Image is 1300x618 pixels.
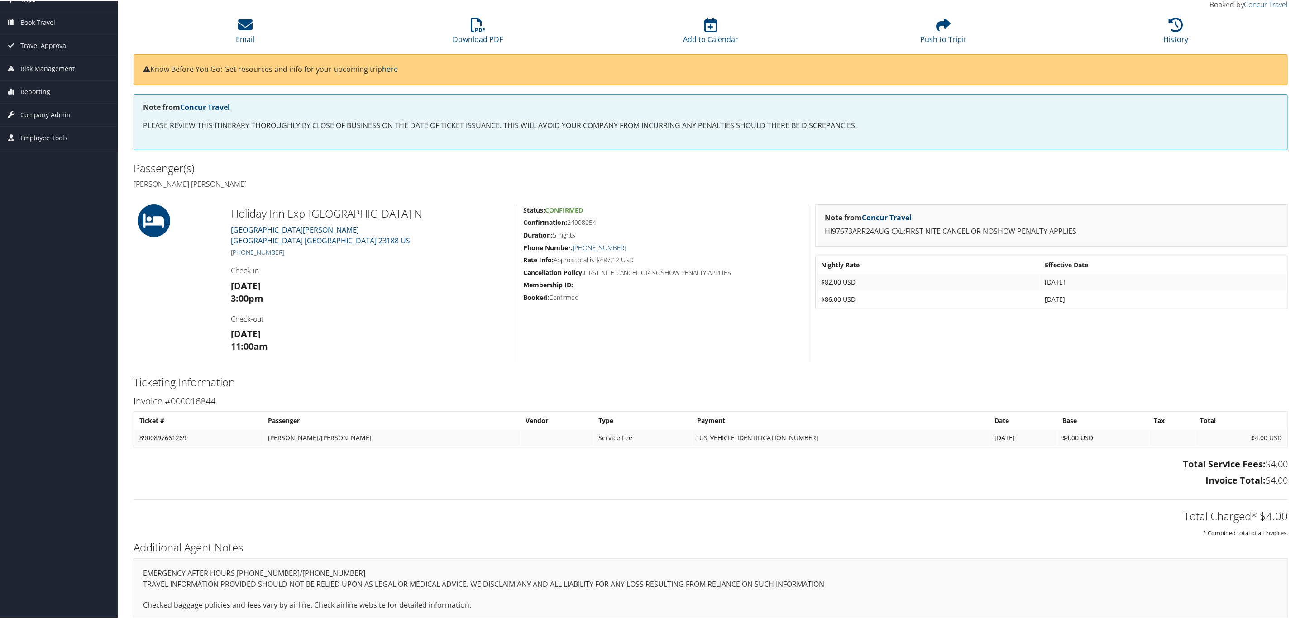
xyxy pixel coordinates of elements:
[990,429,1057,445] td: [DATE]
[693,429,989,445] td: [US_VEHICLE_IDENTIFICATION_NUMBER]
[143,63,1278,75] p: Know Before You Go: Get resources and info for your upcoming trip
[573,242,626,251] a: [PHONE_NUMBER]
[143,101,230,111] strong: Note from
[523,267,801,276] h5: FIRST NITE CANCEL OR NOSHOW PENALTY APPLIES
[134,160,704,175] h2: Passenger(s)
[920,22,966,43] a: Push to Tripit
[134,374,1288,389] h2: Ticketing Information
[523,230,801,239] h5: 5 nights
[231,339,268,352] strong: 11:00am
[231,313,509,323] h4: Check-out
[523,242,573,251] strong: Phone Number:
[817,273,1039,290] td: $82.00 USD
[231,279,261,291] strong: [DATE]
[135,412,263,428] th: Ticket #
[263,429,520,445] td: [PERSON_NAME]/[PERSON_NAME]
[523,230,553,238] strong: Duration:
[523,217,801,226] h5: 24908954
[20,33,68,56] span: Travel Approval
[231,327,261,339] strong: [DATE]
[20,126,67,148] span: Employee Tools
[693,412,989,428] th: Payment
[990,412,1057,428] th: Date
[134,178,704,188] h4: [PERSON_NAME] [PERSON_NAME]
[231,291,263,304] strong: 3:00pm
[825,212,912,222] strong: Note from
[523,267,584,276] strong: Cancellation Policy:
[545,205,583,214] span: Confirmed
[134,539,1288,554] h2: Additional Agent Notes
[20,80,50,102] span: Reporting
[134,457,1288,470] h3: $4.00
[523,255,554,263] strong: Rate Info:
[1040,290,1286,307] td: [DATE]
[817,256,1039,272] th: Nightly Rate
[594,429,692,445] td: Service Fee
[143,599,1278,610] p: Checked baggage policies and fees vary by airline. Check airline website for detailed information.
[1164,22,1189,43] a: History
[382,63,398,73] a: here
[1150,412,1195,428] th: Tax
[231,247,284,256] a: [PHONE_NUMBER]
[143,119,1278,131] p: PLEASE REVIEW THIS ITINERARY THOROUGHLY BY CLOSE OF BUSINESS ON THE DATE OF TICKET ISSUANCE. THIS...
[1058,429,1148,445] td: $4.00 USD
[1203,528,1288,536] small: * Combined total of all invoices.
[1205,473,1266,485] strong: Invoice Total:
[1183,457,1266,469] strong: Total Service Fees:
[523,292,549,301] strong: Booked:
[236,22,255,43] a: Email
[862,212,912,222] a: Concur Travel
[1196,429,1286,445] td: $4.00 USD
[20,103,71,125] span: Company Admin
[180,101,230,111] a: Concur Travel
[1058,412,1148,428] th: Base
[134,394,1288,407] h3: Invoice #000016844
[523,280,573,288] strong: Membership ID:
[523,255,801,264] h5: Approx total is $487.12 USD
[523,205,545,214] strong: Status:
[231,265,509,275] h4: Check-in
[135,429,263,445] td: 8900897661269
[143,578,1278,589] p: TRAVEL INFORMATION PROVIDED SHOULD NOT BE RELIED UPON AS LEGAL OR MEDICAL ADVICE. WE DISCLAIM ANY...
[134,473,1288,486] h3: $4.00
[20,57,75,79] span: Risk Management
[683,22,738,43] a: Add to Calendar
[521,412,593,428] th: Vendor
[231,224,410,245] a: [GEOGRAPHIC_DATA][PERSON_NAME][GEOGRAPHIC_DATA] [GEOGRAPHIC_DATA] 23188 US
[1040,273,1286,290] td: [DATE]
[20,10,55,33] span: Book Travel
[1040,256,1286,272] th: Effective Date
[825,225,1278,237] p: HI97673ARR24AUG CXL:FIRST NITE CANCEL OR NOSHOW PENALTY APPLIES
[134,508,1288,523] h2: Total Charged* $4.00
[453,22,503,43] a: Download PDF
[523,292,801,301] h5: Confirmed
[523,217,567,226] strong: Confirmation:
[1196,412,1286,428] th: Total
[817,290,1039,307] td: $86.00 USD
[594,412,692,428] th: Type
[231,205,509,220] h2: Holiday Inn Exp [GEOGRAPHIC_DATA] N
[263,412,520,428] th: Passenger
